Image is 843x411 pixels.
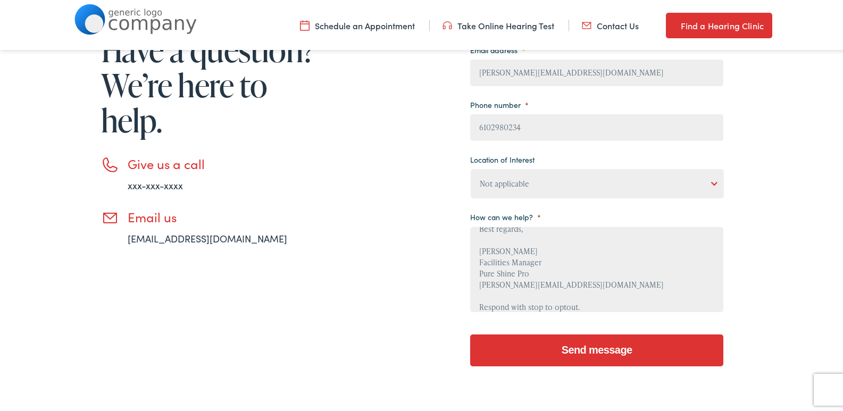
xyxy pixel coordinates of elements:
a: [EMAIL_ADDRESS][DOMAIN_NAME] [128,230,287,243]
input: (XXX) XXX - XXXX [470,112,723,139]
label: Email address [470,43,525,53]
a: Take Online Hearing Test [443,18,554,29]
a: xxx-xxx-xxxx [128,177,183,190]
a: Schedule an Appointment [300,18,415,29]
label: Location of Interest [470,153,535,162]
img: utility icon [443,18,452,29]
a: Contact Us [582,18,639,29]
a: Find a Hearing Clinic [666,11,772,36]
img: utility icon [666,17,675,30]
img: utility icon [582,18,591,29]
input: example@email.com [470,57,723,84]
label: How can we help? [470,210,541,220]
h3: Email us [128,207,319,223]
input: Send message [470,332,723,364]
h3: Give us a call [128,154,319,170]
img: utility icon [300,18,310,29]
label: Phone number [470,98,529,107]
